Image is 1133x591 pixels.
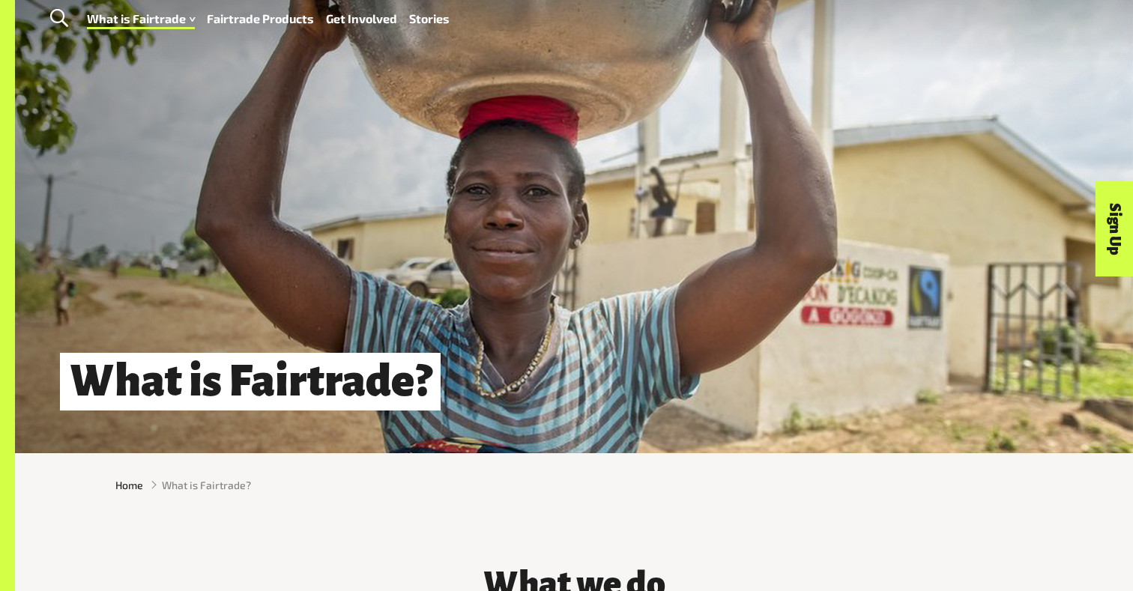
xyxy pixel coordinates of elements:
h1: What is Fairtrade? [60,353,441,410]
a: Fairtrade Products [207,8,314,30]
a: What is Fairtrade [87,8,195,30]
a: Stories [409,8,450,30]
span: What is Fairtrade? [162,477,251,493]
a: Home [115,477,143,493]
a: Get Involved [326,8,397,30]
